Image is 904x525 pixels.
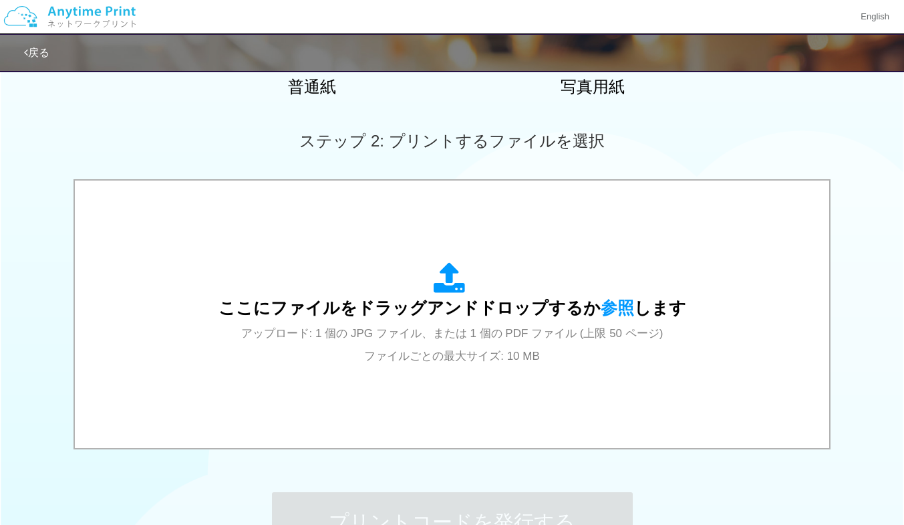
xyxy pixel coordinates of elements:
a: 戻る [24,47,49,58]
span: ここにファイルをドラッグアンドドロップするか します [218,298,686,317]
h2: 普通紙 [195,78,429,96]
span: 参照 [601,298,634,317]
span: ステップ 2: プリントするファイルを選択 [299,132,604,150]
h2: 写真用紙 [476,78,710,96]
span: アップロード: 1 個の JPG ファイル、または 1 個の PDF ファイル (上限 50 ページ) ファイルごとの最大サイズ: 10 MB [241,327,663,362]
